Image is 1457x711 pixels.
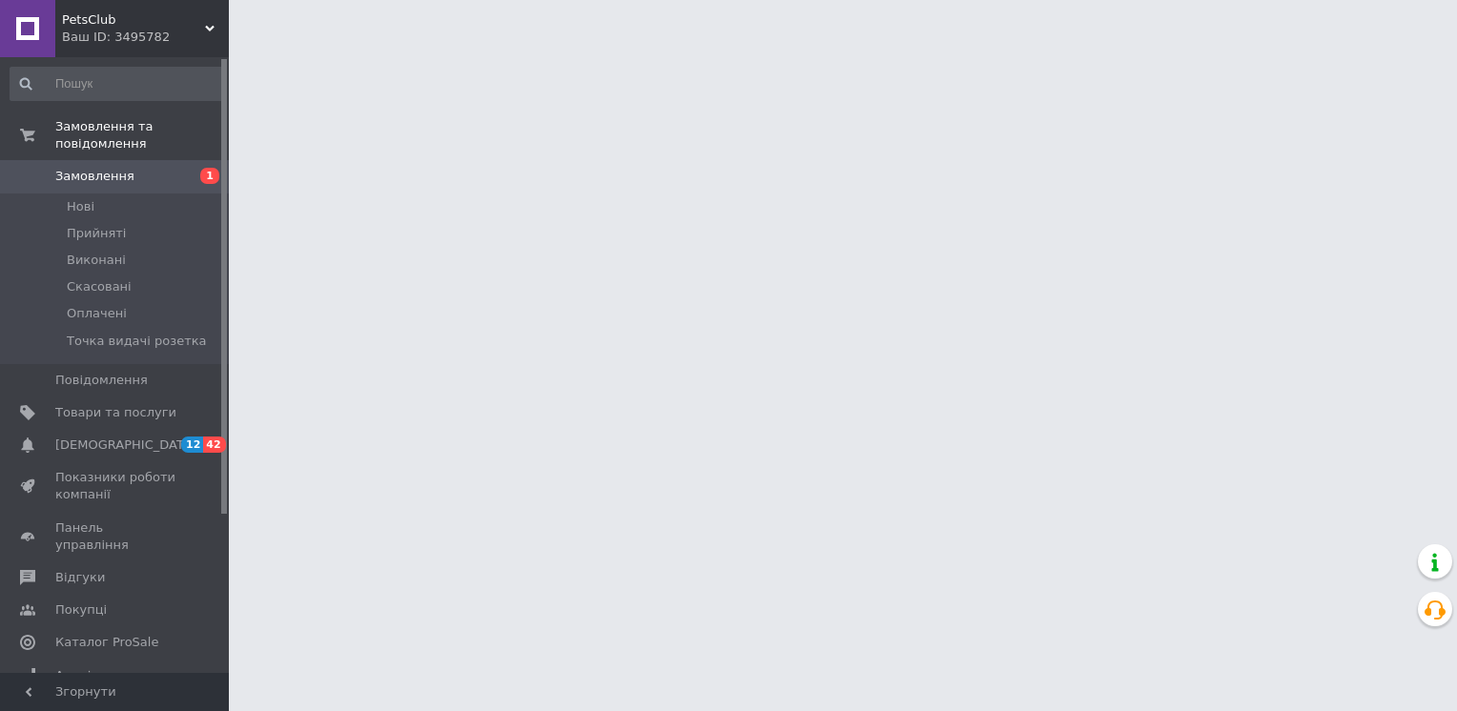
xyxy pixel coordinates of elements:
span: PetsClub [62,11,205,29]
span: Виконані [67,252,126,269]
span: Покупці [55,601,107,619]
span: [DEMOGRAPHIC_DATA] [55,437,196,454]
span: Прийняті [67,225,126,242]
span: Повідомлення [55,372,148,389]
span: Каталог ProSale [55,634,158,651]
span: Відгуки [55,569,105,586]
span: 1 [200,168,219,184]
span: Нові [67,198,94,215]
span: 42 [203,437,225,453]
span: Замовлення та повідомлення [55,118,229,152]
span: Точка видачі розетка [67,333,207,350]
span: Аналітика [55,667,121,684]
span: Скасовані [67,278,132,295]
span: Панель управління [55,519,176,554]
input: Пошук [10,67,225,101]
span: Товари та послуги [55,404,176,421]
span: Оплачені [67,305,127,322]
span: Замовлення [55,168,134,185]
span: 12 [181,437,203,453]
div: Ваш ID: 3495782 [62,29,229,46]
span: Показники роботи компанії [55,469,176,503]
